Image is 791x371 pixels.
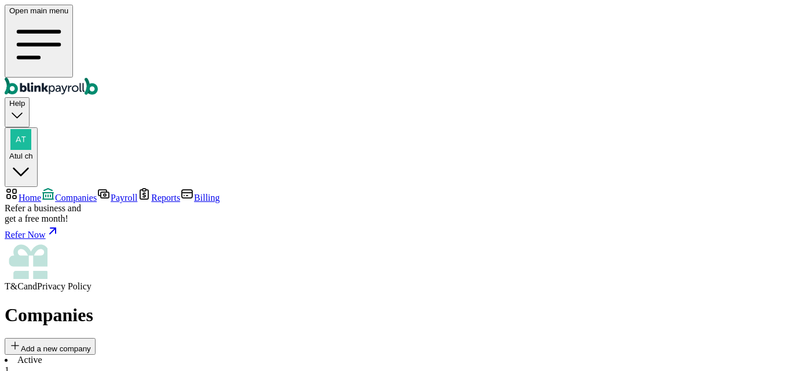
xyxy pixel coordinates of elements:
[5,187,786,292] nav: Sidebar
[5,5,786,97] nav: Global
[5,127,38,188] button: Atul ch
[55,193,97,203] span: Companies
[5,281,24,291] span: T&C
[180,193,219,203] a: Billing
[9,99,25,108] span: Help
[5,224,786,240] a: Refer Now
[37,281,91,291] span: Privacy Policy
[194,193,219,203] span: Billing
[151,193,180,203] span: Reports
[598,246,791,371] iframe: Chat Widget
[5,304,786,326] h1: Companies
[137,193,180,203] a: Reports
[111,193,137,203] span: Payroll
[5,5,73,78] button: Open main menu
[9,6,68,15] span: Open main menu
[5,203,786,224] div: Refer a business and get a free month!
[19,193,41,203] span: Home
[41,193,97,203] a: Companies
[5,338,96,355] button: Add a new company
[5,97,30,127] button: Help
[9,152,33,160] span: Atul ch
[21,344,91,353] span: Add a new company
[5,193,41,203] a: Home
[24,281,37,291] span: and
[97,193,137,203] a: Payroll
